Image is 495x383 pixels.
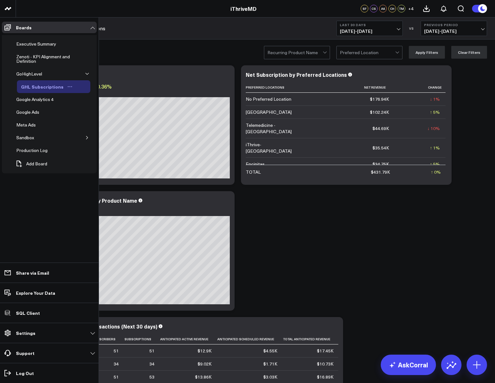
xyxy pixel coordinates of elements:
[246,122,304,135] div: Telemedicine - [GEOGRAPHIC_DATA]
[263,374,277,380] div: $3.03K
[149,361,154,367] div: 34
[16,310,40,315] p: SQL Client
[246,96,291,102] div: No Preferred Location
[15,70,44,78] div: GoHighLevel
[29,211,230,216] div: Previous: $429.32K
[370,96,389,102] div: $176.94K
[406,26,417,30] div: VS
[93,334,124,344] th: Subscribers
[263,361,277,367] div: $1.71K
[114,361,119,367] div: 34
[198,361,212,367] div: $9.02K
[160,334,217,344] th: Anticipated Active Revenue
[317,361,334,367] div: $10.73K
[451,46,487,59] button: Clear Filters
[15,53,80,65] div: Zenoti - KPI Alignment and Definition
[12,50,90,68] a: Zenoti - KPI Alignment and DefinitionOpen board menu
[149,348,154,354] div: 51
[372,161,389,167] div: $34.75K
[310,82,395,93] th: Net Revenue
[12,38,70,50] a: Executive SummaryOpen board menu
[398,5,405,12] div: TM
[407,5,415,12] button: +4
[424,23,484,27] b: Previous Period
[149,374,154,380] div: 53
[15,121,37,129] div: Meta Ads
[16,270,49,275] p: Share via Email
[430,109,440,115] div: ↑ 5%
[370,5,378,12] div: CS
[2,307,97,319] a: SQL Client
[379,5,387,12] div: AK
[372,145,389,151] div: $35.54K
[16,371,34,376] p: Log Out
[198,348,212,354] div: $12.9K
[16,330,35,336] p: Settings
[12,131,48,144] a: SandboxOpen board menu
[361,5,368,12] div: SF
[408,6,414,11] span: + 4
[317,374,334,380] div: $16.89K
[97,83,112,90] span: 0.36%
[17,80,77,93] a: GHL SubscriptionsOpen board menu
[388,5,396,12] div: CH
[12,119,49,131] a: Meta AdsOpen board menu
[15,134,36,141] div: Sandbox
[246,71,347,78] div: Net Subscription by Preferred Locations
[65,84,75,89] button: Open board menu
[430,145,440,151] div: ↑ 1%
[12,144,61,157] a: Production LogOpen board menu
[424,29,484,34] span: [DATE] - [DATE]
[372,125,389,132] div: $44.69K
[16,290,55,295] p: Explore Your Data
[12,157,50,171] button: Add Board
[431,169,441,175] div: ↑ 0%
[370,109,389,115] div: $102.24K
[124,334,160,344] th: Subscriptions
[114,374,119,380] div: 51
[340,29,399,34] span: [DATE] - [DATE]
[16,350,34,356] p: Support
[246,161,265,167] div: Encinitas
[12,68,56,80] a: GoHighLevelOpen board menu
[195,374,212,380] div: $13.86K
[246,82,310,93] th: Preferred Locations
[430,96,440,102] div: ↓ 1%
[29,92,230,97] div: Previous: $430.23K
[19,83,65,90] div: GHL Subscriptions
[15,108,41,116] div: Google Ads
[283,334,339,344] th: Total Anticipated Revenue
[15,147,49,154] div: Production Log
[427,125,440,132] div: ↓ 10%
[430,161,440,167] div: ↑ 5%
[371,169,390,175] div: $431.79K
[246,169,261,175] div: TOTAL
[395,82,446,93] th: Change
[12,106,53,119] a: Google AdsOpen board menu
[246,141,304,154] div: iThrive-[GEOGRAPHIC_DATA]
[114,348,119,354] div: 51
[381,355,436,375] a: AskCorral
[2,367,97,379] a: Log Out
[317,348,334,354] div: $17.45K
[409,46,445,59] button: Apply Filters
[263,348,277,354] div: $4.55K
[15,40,58,48] div: Executive Summary
[340,23,399,27] b: Last 30 Days
[16,25,32,30] p: Boards
[230,5,257,12] a: iThriveMD
[26,161,47,166] span: Add Board
[421,21,487,36] button: Previous Period[DATE]-[DATE]
[336,21,403,36] button: Last 30 Days[DATE]-[DATE]
[246,109,292,115] div: [GEOGRAPHIC_DATA]
[12,93,67,106] a: Google Analytics 4Open board menu
[15,96,55,103] div: Google Analytics 4
[217,334,283,344] th: Anticipated Scheduled Revenue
